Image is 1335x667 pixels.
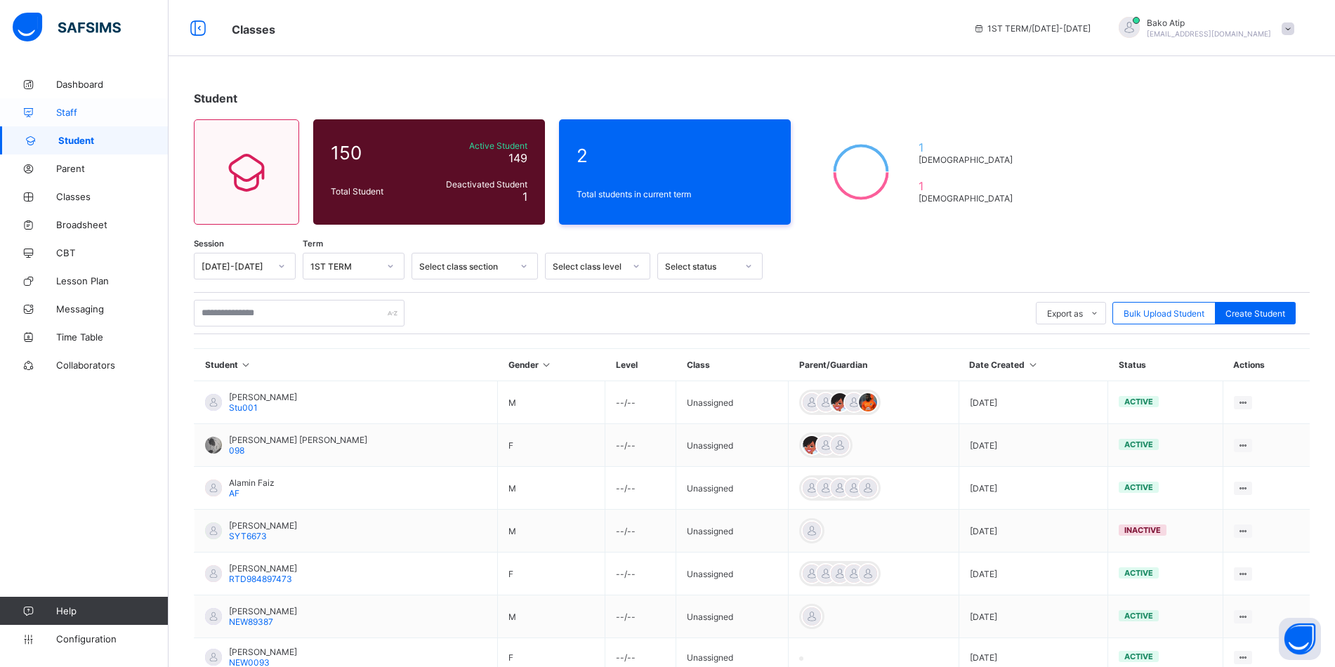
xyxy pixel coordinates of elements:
span: Classes [56,191,169,202]
span: Export as [1047,308,1083,319]
i: Sort in Ascending Order [1027,359,1039,370]
td: Unassigned [676,510,789,553]
div: Total Student [327,183,424,200]
span: Lesson Plan [56,275,169,286]
th: Status [1108,349,1223,381]
button: Open asap [1279,618,1321,660]
span: [EMAIL_ADDRESS][DOMAIN_NAME] [1147,29,1271,38]
span: Help [56,605,168,616]
td: Unassigned [676,467,789,510]
span: active [1124,397,1153,407]
span: Classes [232,22,275,37]
td: --/-- [605,467,676,510]
span: 098 [229,445,244,456]
div: BakoAtip [1105,17,1301,40]
span: SYT6673 [229,531,267,541]
span: Time Table [56,331,169,343]
td: Unassigned [676,381,789,424]
th: Date Created [959,349,1108,381]
td: [DATE] [959,553,1108,595]
td: --/-- [605,510,676,553]
span: Parent [56,163,169,174]
span: Alamin Faiz [229,477,275,488]
th: Student [195,349,498,381]
td: --/-- [605,553,676,595]
td: F [498,553,605,595]
td: [DATE] [959,510,1108,553]
span: 149 [508,151,527,165]
span: RTD984897473 [229,574,292,584]
span: active [1124,568,1153,578]
td: M [498,381,605,424]
span: Staff [56,107,169,118]
span: active [1124,440,1153,449]
th: Level [605,349,676,381]
div: 1ST TERM [310,261,379,272]
span: Session [194,239,224,249]
div: Select class level [553,261,624,272]
span: Create Student [1225,308,1285,319]
span: Active Student [428,140,527,151]
span: session/term information [973,23,1091,34]
span: inactive [1124,525,1161,535]
span: 150 [331,142,421,164]
span: Deactivated Student [428,179,527,190]
span: [DEMOGRAPHIC_DATA] [919,154,1019,165]
span: Bako Atip [1147,18,1271,28]
span: Dashboard [56,79,169,90]
span: Stu001 [229,402,258,413]
span: 1 [522,190,527,204]
div: Select status [665,261,737,272]
span: [PERSON_NAME] [229,520,297,531]
span: Term [303,239,323,249]
th: Gender [498,349,605,381]
div: [DATE]-[DATE] [202,261,270,272]
span: Bulk Upload Student [1124,308,1204,319]
td: F [498,424,605,467]
span: NEW89387 [229,616,273,627]
td: M [498,467,605,510]
span: [PERSON_NAME] [PERSON_NAME] [229,435,367,445]
i: Sort in Ascending Order [541,359,553,370]
div: Select class section [419,261,512,272]
span: AF [229,488,239,498]
td: --/-- [605,381,676,424]
td: [DATE] [959,424,1108,467]
span: active [1124,482,1153,492]
span: 1 [919,140,1019,154]
span: active [1124,652,1153,661]
span: active [1124,611,1153,621]
span: Configuration [56,633,168,645]
img: safsims [13,13,121,42]
td: M [498,595,605,638]
span: Messaging [56,303,169,315]
th: Actions [1223,349,1310,381]
th: Parent/Guardian [789,349,959,381]
td: Unassigned [676,595,789,638]
span: Total students in current term [577,189,773,199]
span: [PERSON_NAME] [229,563,297,574]
td: [DATE] [959,467,1108,510]
span: 1 [919,179,1019,193]
td: Unassigned [676,553,789,595]
td: Unassigned [676,424,789,467]
span: CBT [56,247,169,258]
span: Student [194,91,237,105]
td: --/-- [605,424,676,467]
td: M [498,510,605,553]
span: [PERSON_NAME] [229,392,297,402]
span: [DEMOGRAPHIC_DATA] [919,193,1019,204]
span: 2 [577,145,773,166]
span: Student [58,135,169,146]
span: [PERSON_NAME] [229,647,297,657]
span: Collaborators [56,359,169,371]
span: [PERSON_NAME] [229,606,297,616]
span: Broadsheet [56,219,169,230]
td: [DATE] [959,595,1108,638]
td: --/-- [605,595,676,638]
i: Sort in Ascending Order [240,359,252,370]
th: Class [676,349,789,381]
td: [DATE] [959,381,1108,424]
